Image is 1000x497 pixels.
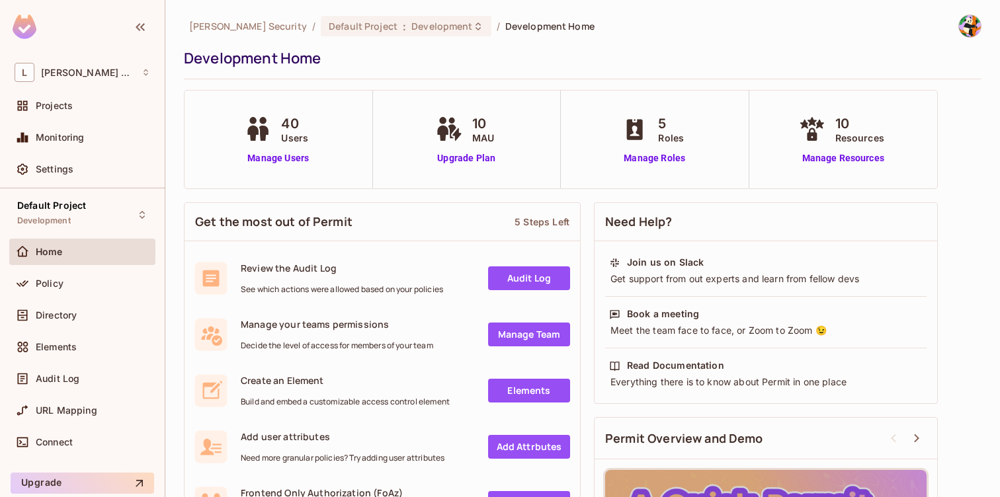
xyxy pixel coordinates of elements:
[627,359,724,372] div: Read Documentation
[241,151,315,165] a: Manage Users
[609,272,923,286] div: Get support from out experts and learn from fellow devs
[36,100,73,111] span: Projects
[36,132,85,143] span: Monitoring
[959,15,981,37] img: David Mamistvalov
[189,20,307,32] span: the active workspace
[605,213,673,230] span: Need Help?
[627,307,699,321] div: Book a meeting
[41,67,135,78] span: Workspace: Lumia Security
[241,397,450,407] span: Build and embed a customizable access control element
[609,324,923,337] div: Meet the team face to face, or Zoom to Zoom 😉
[488,323,570,346] a: Manage Team
[281,131,308,145] span: Users
[488,379,570,402] a: Elements
[433,151,501,165] a: Upgrade Plan
[17,215,71,226] span: Development
[796,151,891,165] a: Manage Resources
[36,373,79,384] span: Audit Log
[241,453,444,463] span: Need more granular policies? Try adding user attributes
[36,278,63,289] span: Policy
[411,20,472,32] span: Development
[17,200,86,211] span: Default Project
[36,310,77,321] span: Directory
[241,430,444,443] span: Add user attributes
[658,131,684,145] span: Roles
[627,256,704,269] div: Join us on Slack
[835,114,884,134] span: 10
[618,151,690,165] a: Manage Roles
[312,20,315,32] li: /
[609,375,923,389] div: Everything there is to know about Permit in one place
[505,20,595,32] span: Development Home
[658,114,684,134] span: 5
[184,48,975,68] div: Development Home
[11,473,154,494] button: Upgrade
[402,21,407,32] span: :
[241,262,443,274] span: Review the Audit Log
[241,340,433,351] span: Decide the level of access for members of your team
[605,430,763,447] span: Permit Overview and Demo
[36,437,73,447] span: Connect
[281,114,308,134] span: 40
[241,374,450,387] span: Create an Element
[36,342,77,352] span: Elements
[488,266,570,290] a: Audit Log
[241,318,433,330] span: Manage your teams permissions
[36,247,63,257] span: Home
[13,15,36,39] img: SReyMgAAAABJRU5ErkJggg==
[497,20,500,32] li: /
[329,20,397,32] span: Default Project
[36,164,73,174] span: Settings
[472,114,494,134] span: 10
[488,435,570,459] a: Add Attrbutes
[195,213,353,230] span: Get the most out of Permit
[472,131,494,145] span: MAU
[835,131,884,145] span: Resources
[241,284,443,295] span: See which actions were allowed based on your policies
[515,215,569,228] div: 5 Steps Left
[15,63,34,82] span: L
[36,405,97,416] span: URL Mapping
